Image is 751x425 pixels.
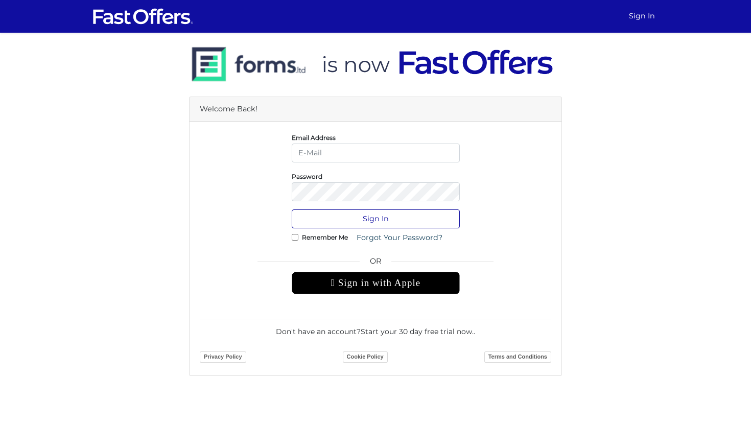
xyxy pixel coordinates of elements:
a: Forgot Your Password? [350,228,449,247]
a: Sign In [625,6,659,26]
label: Email Address [292,136,336,139]
div: Sign in with Apple [292,272,460,294]
label: Password [292,175,322,178]
a: Privacy Policy [200,351,246,363]
input: E-Mail [292,144,460,162]
span: OR [292,255,460,272]
div: Don't have an account? . [200,319,551,337]
a: Terms and Conditions [484,351,551,363]
a: Start your 30 day free trial now. [361,327,474,336]
div: Welcome Back! [190,97,561,122]
label: Remember Me [302,236,348,239]
button: Sign In [292,209,460,228]
a: Cookie Policy [343,351,388,363]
